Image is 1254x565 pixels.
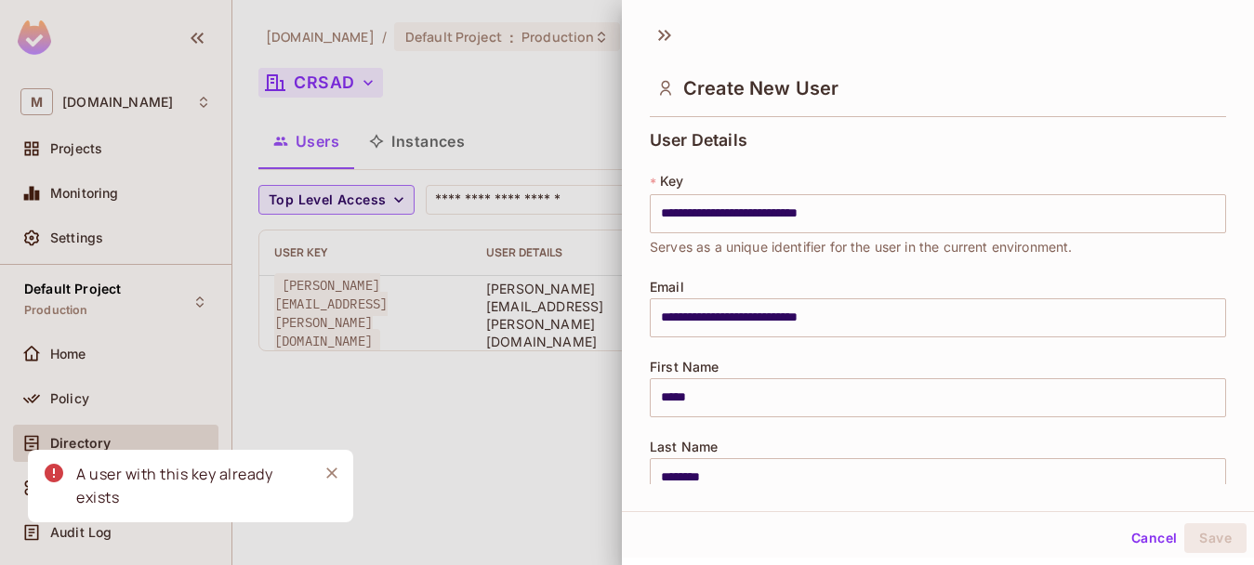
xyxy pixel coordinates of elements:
[650,131,747,150] span: User Details
[650,440,718,454] span: Last Name
[683,77,838,99] span: Create New User
[318,459,346,487] button: Close
[1124,523,1184,553] button: Cancel
[660,174,683,189] span: Key
[1184,523,1247,553] button: Save
[650,360,719,374] span: First Name
[650,237,1073,257] span: Serves as a unique identifier for the user in the current environment.
[650,280,684,295] span: Email
[76,463,303,509] div: A user with this key already exists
